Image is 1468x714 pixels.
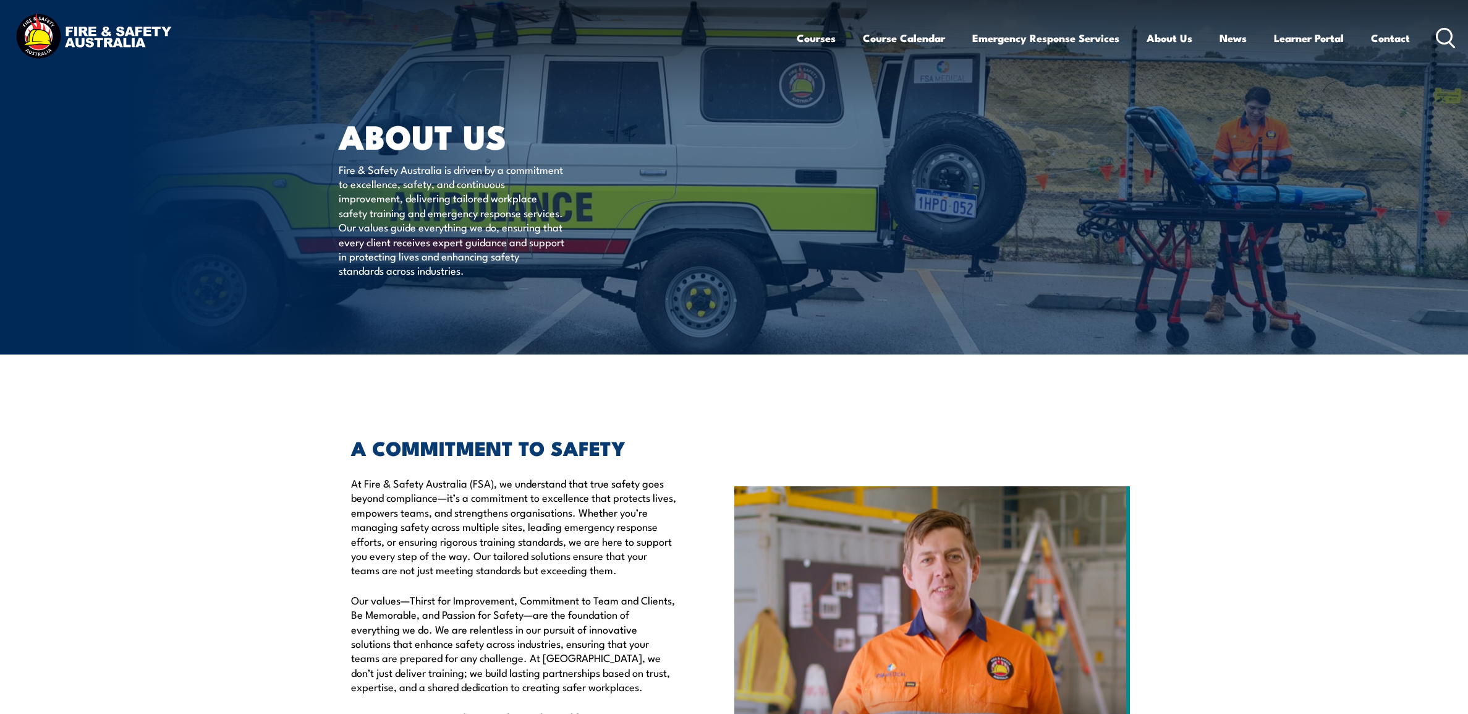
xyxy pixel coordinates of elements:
a: Course Calendar [863,22,945,54]
a: Contact [1371,22,1410,54]
h2: A COMMITMENT TO SAFETY [351,439,677,456]
h1: About Us [339,121,644,150]
p: Our values—Thirst for Improvement, Commitment to Team and Clients, Be Memorable, and Passion for ... [351,593,677,694]
a: About Us [1147,22,1192,54]
a: News [1220,22,1247,54]
p: Fire & Safety Australia is driven by a commitment to excellence, safety, and continuous improveme... [339,162,564,278]
a: Emergency Response Services [972,22,1119,54]
a: Learner Portal [1274,22,1344,54]
a: Courses [797,22,836,54]
p: At Fire & Safety Australia (FSA), we understand that true safety goes beyond compliance—it’s a co... [351,476,677,577]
